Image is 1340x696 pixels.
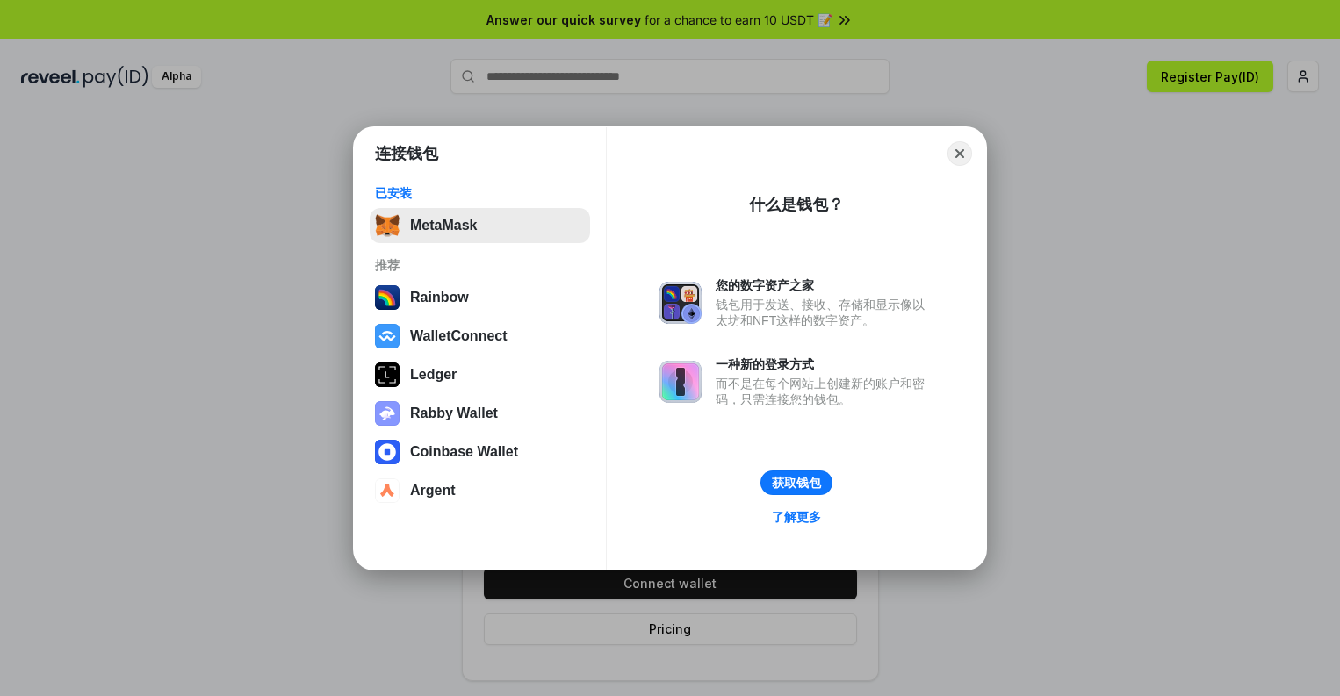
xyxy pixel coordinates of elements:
img: svg+xml,%3Csvg%20xmlns%3D%22http%3A%2F%2Fwww.w3.org%2F2000%2Fsvg%22%20fill%3D%22none%22%20viewBox... [375,401,400,426]
button: 获取钱包 [760,470,832,495]
div: 您的数字资产之家 [716,277,933,293]
button: WalletConnect [370,319,590,354]
img: svg+xml,%3Csvg%20width%3D%2228%22%20height%3D%2228%22%20viewBox%3D%220%200%2028%2028%22%20fill%3D... [375,478,400,503]
div: 已安装 [375,185,585,201]
img: svg+xml,%3Csvg%20xmlns%3D%22http%3A%2F%2Fwww.w3.org%2F2000%2Fsvg%22%20width%3D%2228%22%20height%3... [375,362,400,387]
div: 钱包用于发送、接收、存储和显示像以太坊和NFT这样的数字资产。 [716,297,933,328]
div: Rainbow [410,290,469,305]
div: Ledger [410,367,457,383]
div: Coinbase Wallet [410,444,518,460]
div: WalletConnect [410,328,508,344]
div: Rabby Wallet [410,405,498,421]
img: svg+xml,%3Csvg%20fill%3D%22none%22%20height%3D%2233%22%20viewBox%3D%220%200%2035%2033%22%20width%... [375,213,400,238]
button: Close [947,141,972,166]
div: 了解更多 [772,509,821,525]
img: svg+xml,%3Csvg%20width%3D%2228%22%20height%3D%2228%22%20viewBox%3D%220%200%2028%2028%22%20fill%3D... [375,440,400,464]
h1: 连接钱包 [375,143,438,164]
button: Argent [370,473,590,508]
div: MetaMask [410,218,477,233]
div: 推荐 [375,257,585,273]
button: Ledger [370,357,590,392]
div: 一种新的登录方式 [716,356,933,372]
div: 什么是钱包？ [749,194,844,215]
img: svg+xml,%3Csvg%20width%3D%2228%22%20height%3D%2228%22%20viewBox%3D%220%200%2028%2028%22%20fill%3D... [375,324,400,348]
button: MetaMask [370,208,590,243]
img: svg+xml,%3Csvg%20width%3D%22120%22%20height%3D%22120%22%20viewBox%3D%220%200%20120%20120%22%20fil... [375,285,400,310]
div: Argent [410,483,456,499]
div: 获取钱包 [772,475,821,491]
button: Coinbase Wallet [370,434,590,470]
a: 了解更多 [761,506,832,528]
img: svg+xml,%3Csvg%20xmlns%3D%22http%3A%2F%2Fwww.w3.org%2F2000%2Fsvg%22%20fill%3D%22none%22%20viewBox... [659,361,702,403]
img: svg+xml,%3Csvg%20xmlns%3D%22http%3A%2F%2Fwww.w3.org%2F2000%2Fsvg%22%20fill%3D%22none%22%20viewBox... [659,282,702,324]
button: Rabby Wallet [370,396,590,431]
button: Rainbow [370,280,590,315]
div: 而不是在每个网站上创建新的账户和密码，只需连接您的钱包。 [716,376,933,407]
